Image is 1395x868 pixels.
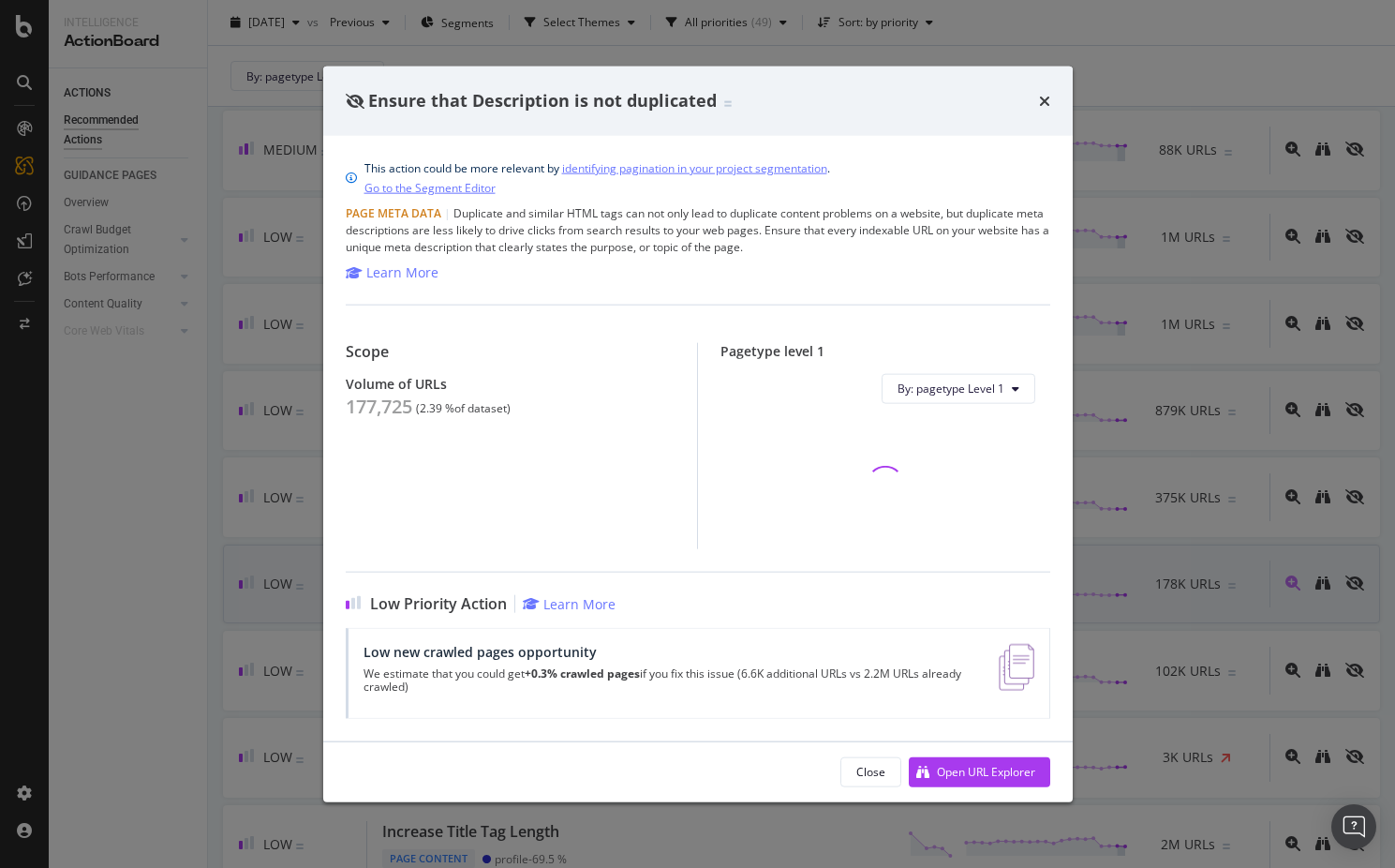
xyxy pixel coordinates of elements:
[346,204,441,220] span: Page Meta Data
[346,262,438,281] a: Learn More
[937,764,1035,780] div: Open URL Explorer
[898,381,1004,397] span: By: pagetype Level 1
[346,395,412,417] div: 177,725
[543,594,616,612] div: Learn More
[720,342,1050,358] div: Pagetype level 1
[364,157,830,197] div: This action could be more relevant by .
[882,373,1035,403] button: By: pagetype Level 1
[364,666,977,693] p: We estimate that you could get if you fix this issue (6.6K additional URLs vs 2.2M URLs already c...
[368,89,717,112] span: Ensure that Description is not duplicated
[1331,804,1376,849] div: Open Intercom Messenger
[724,101,732,107] img: Equal
[856,764,885,780] div: Close
[346,157,1050,197] div: info banner
[346,204,1050,255] div: Duplicate and similar HTML tags can not only lead to duplicate content problems on a website, but...
[416,401,511,414] div: ( 2.39 % of dataset )
[346,375,675,391] div: Volume of URLs
[999,643,1033,690] img: e5DMFwAAAABJRU5ErkJggg==
[346,94,364,109] div: eye-slash
[525,665,640,681] strong: +0.3% crawled pages
[909,756,1050,786] button: Open URL Explorer
[370,594,507,612] span: Low Priority Action
[840,756,901,786] button: Close
[346,342,675,360] div: Scope
[323,67,1073,802] div: modal
[562,157,827,177] a: identifying pagination in your project segmentation
[444,204,451,220] span: |
[523,594,616,612] a: Learn More
[364,177,496,197] a: Go to the Segment Editor
[364,643,977,659] div: Low new crawled pages opportunity
[366,262,438,281] div: Learn More
[1039,89,1050,113] div: times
